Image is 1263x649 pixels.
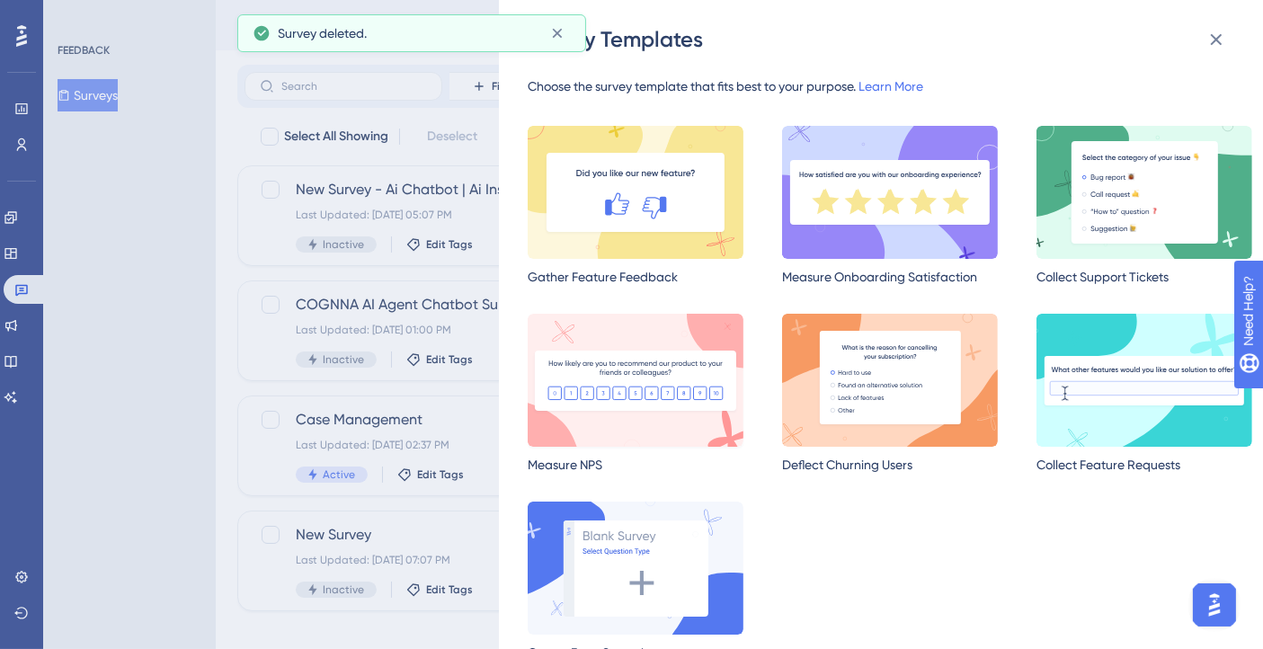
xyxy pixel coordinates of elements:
img: createScratch [528,502,743,635]
a: Learn More [858,79,923,93]
div: Deflect Churning Users [782,454,998,476]
iframe: UserGuiding AI Assistant Launcher [1187,578,1241,632]
div: Collect Feature Requests [1036,454,1252,476]
div: Collect Support Tickets [1036,266,1252,288]
div: Survey Templates [528,25,1238,54]
span: Choose the survey template that fits best to your purpose. [528,79,856,93]
div: Measure Onboarding Satisfaction [782,266,998,288]
div: Measure NPS [528,454,743,476]
img: nps [528,314,743,447]
span: Survey deleted. [278,22,367,44]
img: gatherFeedback [528,126,743,259]
img: satisfaction [782,126,998,259]
span: Need Help? [42,4,112,26]
div: Gather Feature Feedback [528,266,743,288]
img: requestFeature [1036,314,1252,447]
img: deflectChurning [782,314,998,447]
img: multipleChoice [1036,126,1252,259]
